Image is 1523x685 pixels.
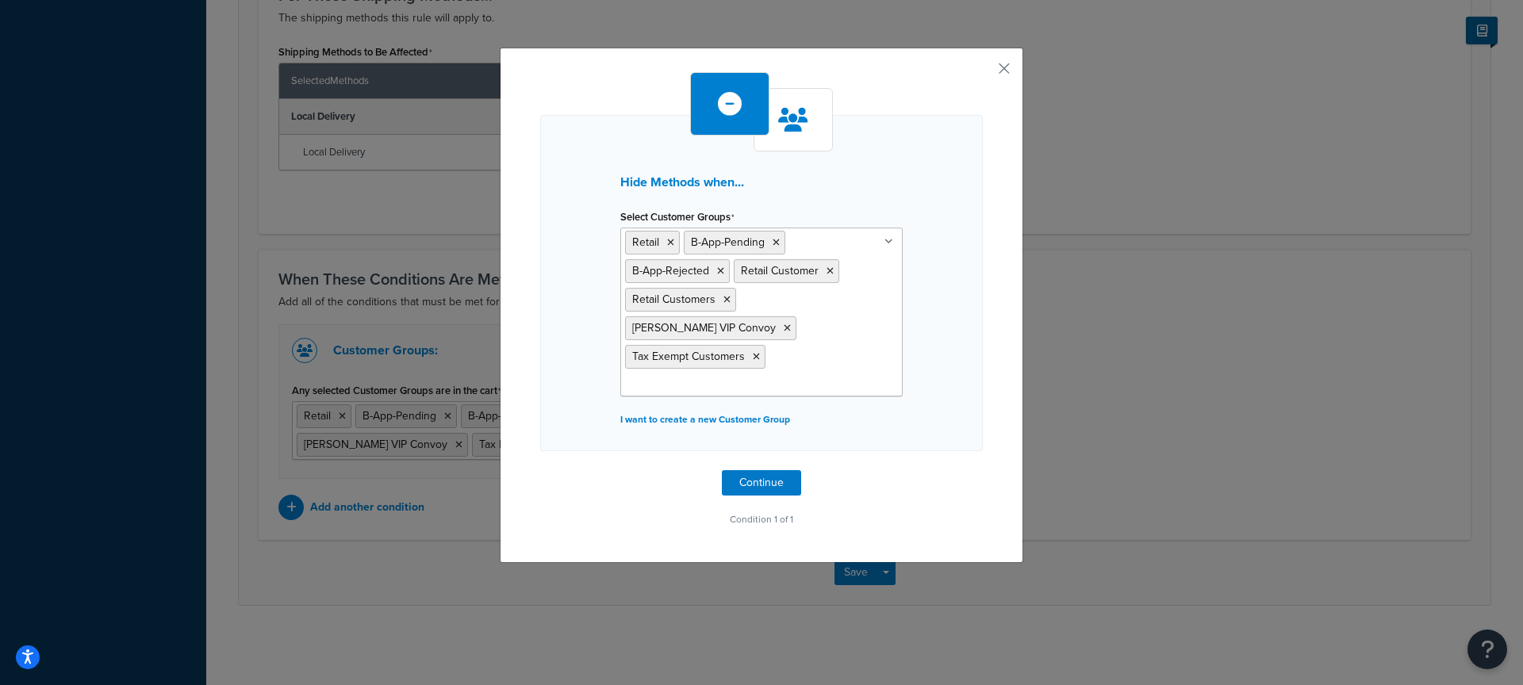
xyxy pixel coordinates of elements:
[620,408,903,431] p: I want to create a new Customer Group
[540,508,983,530] p: Condition 1 of 1
[691,234,765,251] span: B-App-Pending
[722,470,801,496] button: Continue
[632,234,659,251] span: Retail
[620,211,735,224] label: Select Customer Groups
[632,262,709,279] span: B-App-Rejected
[632,291,715,308] span: Retail Customers
[632,320,776,336] span: [PERSON_NAME] VIP Convoy
[632,348,745,365] span: Tax Exempt Customers
[620,175,903,189] h3: Hide Methods when...
[741,262,819,279] span: Retail Customer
